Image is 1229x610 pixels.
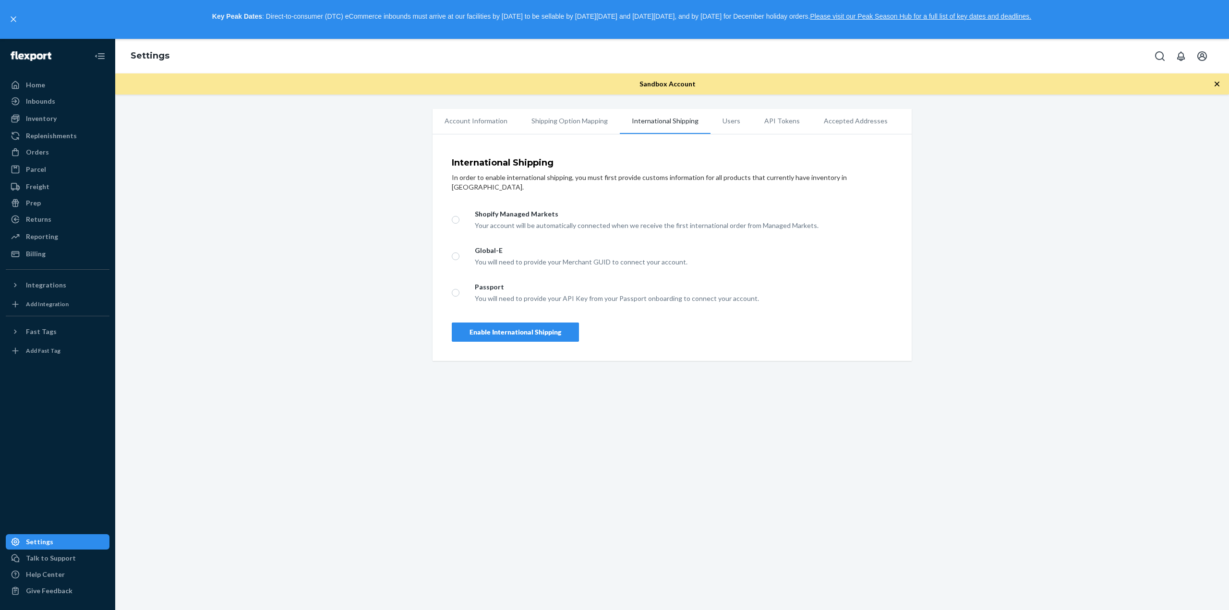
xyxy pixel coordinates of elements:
a: Reporting [6,229,109,244]
button: Open notifications [1171,47,1191,66]
div: Orders [26,147,49,157]
div: Fast Tags [26,327,57,336]
div: Freight [26,182,49,191]
div: Reporting [26,232,58,241]
a: Home [6,77,109,93]
a: Help Center [6,567,109,582]
div: Passport [475,282,892,292]
button: Open account menu [1193,47,1212,66]
button: Integrations [6,277,109,293]
button: Close Navigation [90,47,109,66]
div: Parcel [26,165,46,174]
a: Returns [6,212,109,227]
div: Help Center [26,570,65,579]
div: Returns [26,215,51,224]
div: You will need to provide your Merchant GUID to connect your account. [475,255,892,267]
li: API Tokens [752,109,812,133]
p: : Direct-to-consumer (DTC) eCommerce inbounds must arrive at our facilities by [DATE] to be sella... [23,9,1220,25]
a: Settings [131,50,169,61]
div: Give Feedback [26,586,72,596]
a: Freight [6,179,109,194]
p: In order to enable international shipping, you must first provide customs information for all pro... [452,173,892,192]
div: Enable International Shipping [470,327,561,337]
input: Global-EYou will need to provide your Merchant GUID to connect your account. [452,252,459,260]
a: Please visit our Peak Season Hub for a full list of key dates and deadlines. [810,12,1031,20]
div: Billing [26,249,46,259]
div: Inbounds [26,96,55,106]
a: Add Fast Tag [6,343,109,359]
div: Integrations [26,280,66,290]
div: Global-E [475,246,892,255]
button: Give Feedback [6,583,109,598]
li: International Shipping [620,109,711,134]
a: Add Integration [6,297,109,312]
div: Prep [26,198,41,208]
input: PassportYou will need to provide your API Key from your Passport onboarding to connect your account. [452,289,459,297]
div: Replenishments [26,131,77,141]
div: Home [26,80,45,90]
img: Flexport logo [11,51,51,61]
a: Parcel [6,162,109,177]
li: Shipping Option Mapping [519,109,620,133]
div: You will need to provide your API Key from your Passport onboarding to connect your account. [475,292,892,303]
h4: International Shipping [452,158,554,168]
a: Settings [6,534,109,550]
a: Inbounds [6,94,109,109]
button: Fast Tags [6,324,109,339]
a: Billing [6,246,109,262]
div: Your account will be automatically connected when we receive the first international order from M... [475,219,892,230]
div: Settings [26,537,53,547]
a: Prep [6,195,109,211]
a: Inventory [6,111,109,126]
li: Account Information [433,109,519,133]
button: Talk to Support [6,550,109,566]
button: Enable International Shipping [452,323,579,342]
div: Shopify Managed Markets [475,209,892,219]
div: Add Integration [26,300,69,308]
span: Chat [21,7,41,15]
button: Open Search Box [1150,47,1169,66]
div: Talk to Support [26,553,76,563]
span: Sandbox Account [639,80,696,88]
li: Users [711,109,752,133]
li: Accepted Addresses [812,109,900,133]
div: Add Fast Tag [26,347,60,355]
strong: Key Peak Dates [212,12,262,20]
ol: breadcrumbs [123,42,177,70]
a: Replenishments [6,128,109,144]
div: Inventory [26,114,57,123]
a: Orders [6,144,109,160]
input: Shopify Managed MarketsYour account will be automatically connected when we receive the first int... [452,216,459,224]
button: close, [9,14,18,24]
